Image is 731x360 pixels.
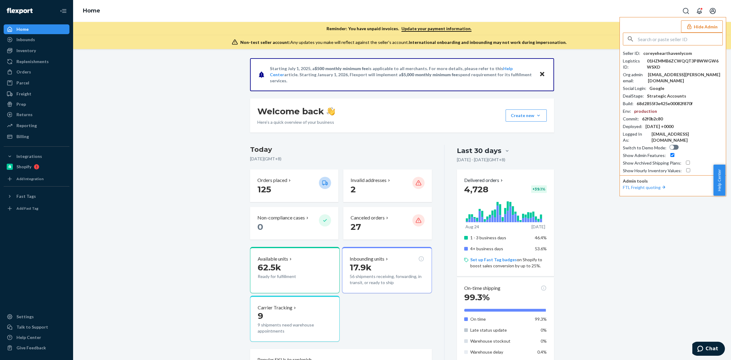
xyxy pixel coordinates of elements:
[250,247,340,293] button: Available units62.5kReady for fulfillment
[623,116,639,122] div: Commit :
[16,37,35,43] div: Inbounds
[623,101,634,107] div: Build :
[537,349,547,355] span: 0.4%
[541,327,547,333] span: 0%
[327,26,471,32] p: Reminder: You have unpaid invoices.
[16,26,29,32] div: Home
[470,257,517,262] a: Set up Fast Tag badges
[240,39,567,45] div: Any updates you make will reflect against the seller's account.
[257,106,335,117] h1: Welcome back
[350,255,384,262] p: Inbounding units
[258,273,314,280] p: Ready for fulfillment
[16,164,31,170] div: Shopify
[78,2,105,20] ol: breadcrumbs
[258,255,288,262] p: Available units
[4,151,69,161] button: Integrations
[16,134,29,140] div: Billing
[680,5,692,17] button: Open Search Box
[258,322,332,334] p: 9 shipments need warehouse appointments
[258,262,281,273] span: 62.5k
[470,235,530,241] p: 1 - 3 business days
[4,57,69,66] a: Replenishments
[16,193,36,199] div: Fast Tags
[250,145,432,155] h3: Today
[16,153,42,159] div: Integrations
[634,108,657,114] div: production
[692,342,725,357] iframe: Opens a widget where you can chat to one of our agents
[652,131,723,143] div: [EMAIL_ADDRESS][DOMAIN_NAME]
[693,5,705,17] button: Open notifications
[4,204,69,213] a: Add Fast Tag
[623,145,666,151] div: Switch to Demo Mode :
[57,5,69,17] button: Close Navigation
[350,273,424,286] p: 56 shipments receiving, forwarding, in transit, or ready to ship
[648,72,723,84] div: [EMAIL_ADDRESS][PERSON_NAME][DOMAIN_NAME]
[623,123,642,130] div: Deployed :
[258,311,263,321] span: 9
[4,322,69,332] button: Talk to Support
[16,48,36,54] div: Inventory
[457,146,501,155] div: Last 30 days
[647,93,686,99] div: Strategic Accounts
[649,85,664,91] div: Google
[541,338,547,344] span: 0%
[623,85,646,91] div: Social Login :
[258,304,292,311] p: Carrier Tracking
[4,99,69,109] a: Prep
[470,246,530,252] p: 4+ business days
[16,314,34,320] div: Settings
[623,160,681,166] div: Show Archived Shipping Plans :
[350,262,372,273] span: 17.9k
[464,184,488,194] span: 4,728
[351,222,361,232] span: 27
[4,24,69,34] a: Home
[643,50,692,56] div: coreyehearthavenlycom
[538,70,546,79] button: Close
[642,116,663,122] div: 62f0b2c80
[351,214,385,221] p: Canceled orders
[4,110,69,119] a: Returns
[16,59,49,65] div: Replenishments
[327,107,335,116] img: hand-wave emoji
[16,91,31,97] div: Freight
[623,168,682,174] div: Show Hourly Inventory Values :
[83,7,100,14] a: Home
[409,40,567,45] span: International onboarding and inbounding may not work during impersonation.
[4,333,69,342] a: Help Center
[465,224,479,230] p: Aug 24
[257,184,271,194] span: 125
[16,206,38,211] div: Add Fast Tag
[16,80,29,86] div: Parcel
[343,207,432,240] button: Canceled orders 27
[4,89,69,99] a: Freight
[240,40,290,45] span: Non-test seller account:
[470,257,547,269] p: on Shopify to boost sales conversion by up to 25%.
[637,101,693,107] div: 68d2855f3e425e00082f870f
[535,316,547,322] span: 99.3%
[464,292,490,302] span: 99.3%
[707,5,719,17] button: Open account menu
[531,224,545,230] p: [DATE]
[257,222,263,232] span: 0
[4,191,69,201] button: Fast Tags
[623,72,645,84] div: Org admin email :
[351,177,387,184] p: Invalid addresses
[16,112,33,118] div: Returns
[470,316,530,322] p: On time
[645,123,673,130] div: [DATE] +0000
[623,131,648,143] div: Logged In As :
[623,50,640,56] div: Seller ID :
[4,35,69,45] a: Inbounds
[506,109,547,122] button: Create new
[16,69,31,75] div: Orders
[401,26,471,32] a: Update your payment information.
[713,165,725,196] button: Help Center
[257,214,305,221] p: Non-compliance cases
[7,8,33,14] img: Flexport logo
[401,72,458,77] span: $5,000 monthly minimum fee
[4,67,69,77] a: Orders
[531,185,547,193] div: + 39.1 %
[4,46,69,55] a: Inventory
[16,123,37,129] div: Reporting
